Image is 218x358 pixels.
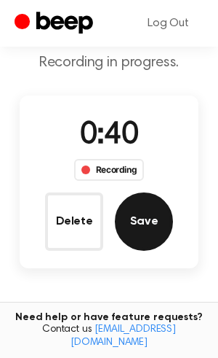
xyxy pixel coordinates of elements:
[80,120,138,151] span: 0:40
[9,324,209,349] span: Contact us
[15,9,97,38] a: Beep
[45,192,103,251] button: Delete Audio Record
[12,54,206,72] p: Recording in progress.
[70,324,176,348] a: [EMAIL_ADDRESS][DOMAIN_NAME]
[115,192,173,251] button: Save Audio Record
[133,6,203,41] a: Log Out
[74,159,145,181] div: Recording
